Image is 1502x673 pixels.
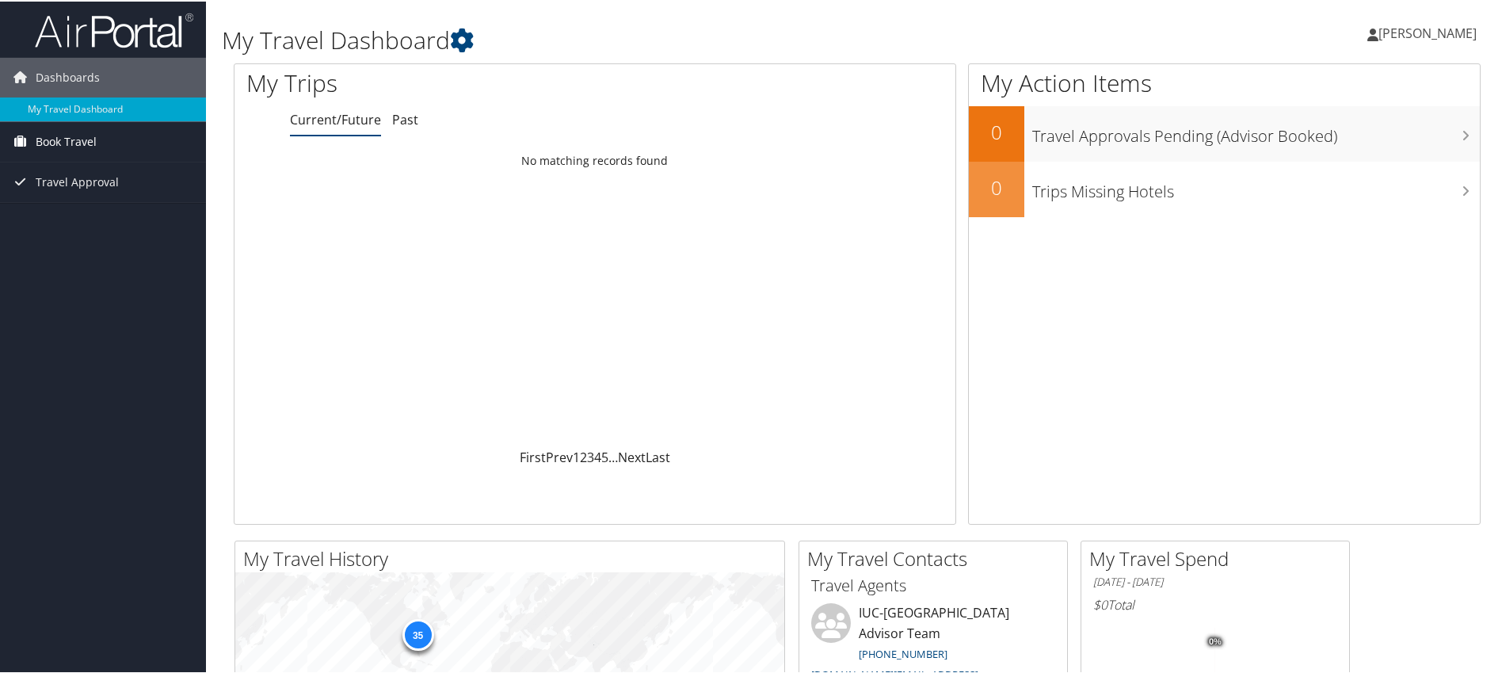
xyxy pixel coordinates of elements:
a: Past [392,109,418,127]
h2: My Travel Contacts [807,544,1067,571]
a: 0Travel Approvals Pending (Advisor Booked) [969,105,1480,160]
a: 1 [573,447,580,465]
h2: My Travel History [243,544,784,571]
a: First [520,447,546,465]
h1: My Travel Dashboard [222,22,1069,55]
span: … [608,447,618,465]
a: Next [618,447,646,465]
a: 4 [594,447,601,465]
td: No matching records found [234,145,955,174]
img: airportal-logo.png [35,10,193,48]
a: Prev [546,447,573,465]
a: Last [646,447,670,465]
a: 3 [587,447,594,465]
a: 2 [580,447,587,465]
span: $0 [1093,595,1107,612]
a: 0Trips Missing Hotels [969,160,1480,216]
span: Travel Approval [36,161,119,201]
span: Book Travel [36,120,97,160]
a: [PHONE_NUMBER] [859,645,947,660]
h6: Total [1093,595,1337,612]
h1: My Trips [246,65,643,98]
a: 5 [601,447,608,465]
div: 35 [402,618,433,649]
h2: 0 [969,173,1024,200]
span: [PERSON_NAME] [1378,23,1477,40]
h1: My Action Items [969,65,1480,98]
h3: Travel Approvals Pending (Advisor Booked) [1032,116,1480,146]
h6: [DATE] - [DATE] [1093,573,1337,588]
span: Dashboards [36,56,100,96]
h2: 0 [969,117,1024,144]
h3: Trips Missing Hotels [1032,171,1480,201]
h3: Travel Agents [811,573,1055,595]
tspan: 0% [1209,636,1222,645]
a: [PERSON_NAME] [1367,8,1492,55]
a: Current/Future [290,109,381,127]
h2: My Travel Spend [1089,544,1349,571]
